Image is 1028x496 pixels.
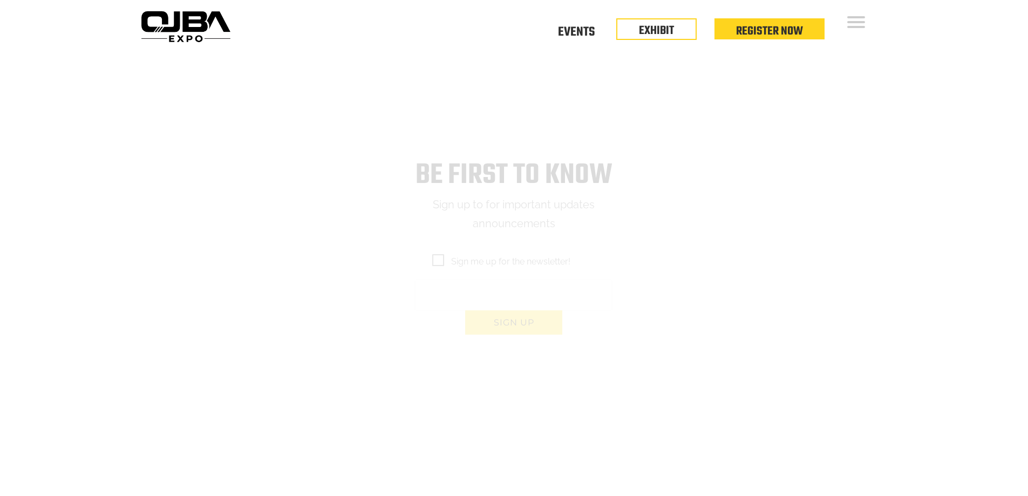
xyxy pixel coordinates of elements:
[736,22,803,40] a: Register Now
[432,255,570,268] span: Sign me up for the newsletter!
[391,159,636,193] h1: Be first to know
[465,310,562,335] button: Sign up
[391,195,636,233] p: Sign up to for important updates announcements
[639,22,674,40] a: EXHIBIT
